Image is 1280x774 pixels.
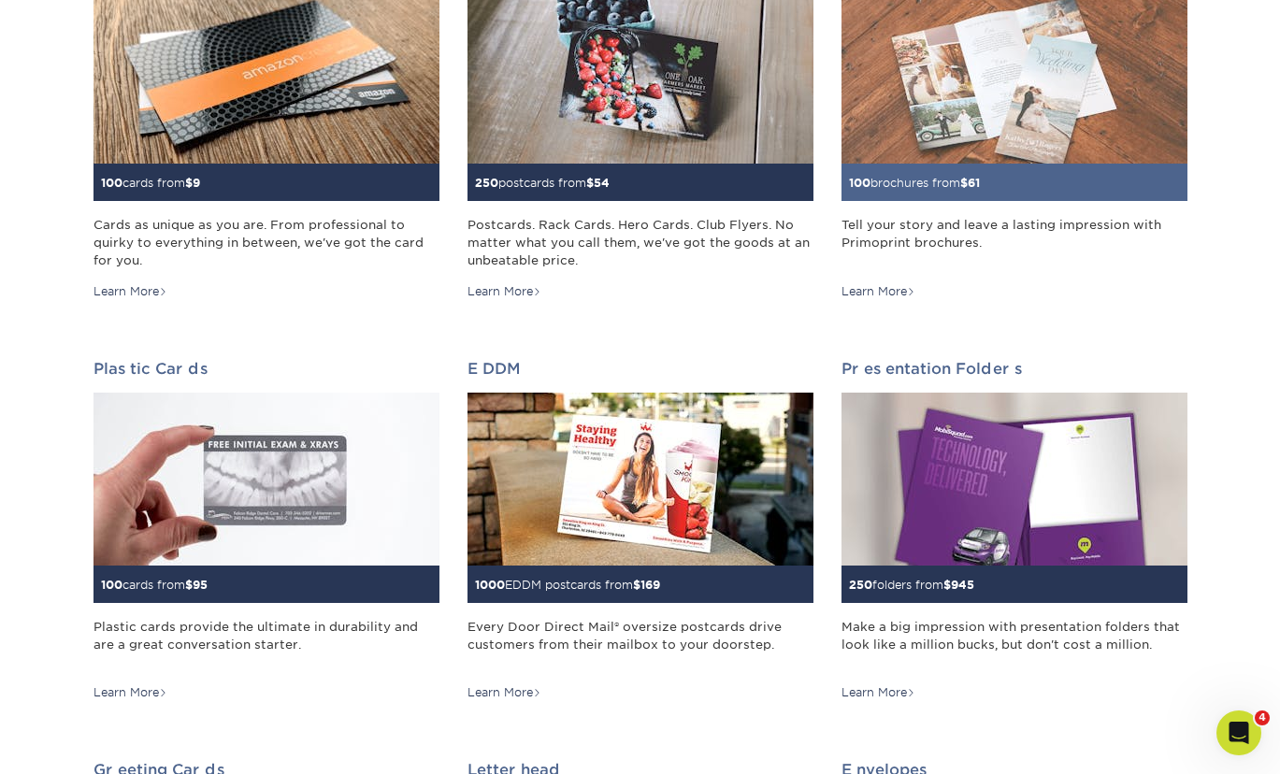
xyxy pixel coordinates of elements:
div: Cards as unique as you are. From professional to quirky to everything in between, we've got the c... [93,216,439,270]
span: 100 [849,176,870,190]
div: Learn More [841,283,915,300]
span: 250 [849,578,872,592]
div: Postcards. Rack Cards. Hero Cards. Club Flyers. No matter what you call them, we've got the goods... [467,216,813,270]
div: Plastic cards provide the ultimate in durability and are a great conversation starter. [93,618,439,672]
span: $ [633,578,640,592]
span: 100 [101,176,122,190]
div: Make a big impression with presentation folders that look like a million bucks, but don't cost a ... [841,618,1187,672]
a: EDDM 1000EDDM postcards from$169 Every Door Direct Mail® oversize postcards drive customers from ... [467,360,813,702]
img: EDDM [467,393,813,566]
small: folders from [849,578,974,592]
div: Tell your story and leave a lasting impression with Primoprint brochures. [841,216,1187,270]
iframe: Intercom live chat [1216,710,1261,755]
span: $ [586,176,594,190]
div: Every Door Direct Mail® oversize postcards drive customers from their mailbox to your doorstep. [467,618,813,672]
span: $ [943,578,951,592]
div: Learn More [93,283,167,300]
div: Learn More [841,684,915,701]
small: brochures from [849,176,980,190]
span: 54 [594,176,610,190]
img: Plastic Cards [93,393,439,566]
span: 95 [193,578,208,592]
span: 1000 [475,578,505,592]
a: Presentation Folders 250folders from$945 Make a big impression with presentation folders that loo... [841,360,1187,702]
small: cards from [101,578,208,592]
small: postcards from [475,176,610,190]
span: $ [960,176,968,190]
div: Learn More [467,684,541,701]
img: Presentation Folders [841,393,1187,566]
span: $ [185,578,193,592]
small: cards from [101,176,200,190]
div: Learn More [467,283,541,300]
span: $ [185,176,193,190]
span: 9 [193,176,200,190]
h2: EDDM [467,360,813,378]
span: 4 [1255,710,1270,725]
span: 100 [101,578,122,592]
span: 61 [968,176,980,190]
span: 250 [475,176,498,190]
div: Learn More [93,684,167,701]
span: 945 [951,578,974,592]
span: 169 [640,578,660,592]
small: EDDM postcards from [475,578,660,592]
h2: Plastic Cards [93,360,439,378]
h2: Presentation Folders [841,360,1187,378]
a: Plastic Cards 100cards from$95 Plastic cards provide the ultimate in durability and are a great c... [93,360,439,702]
